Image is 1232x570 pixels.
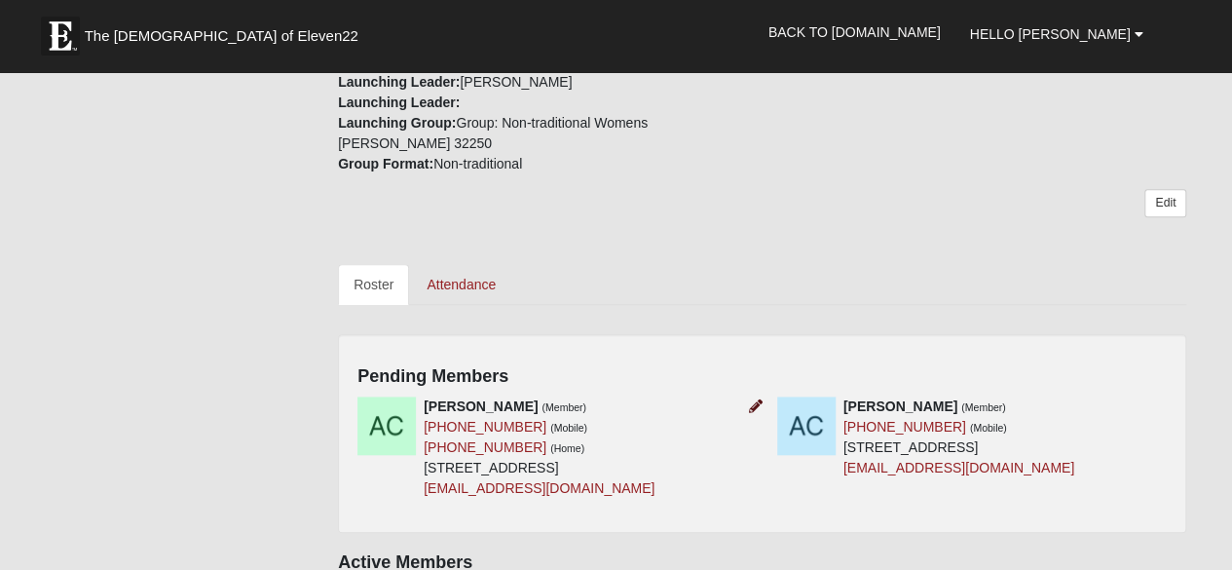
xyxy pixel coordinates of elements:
a: [EMAIL_ADDRESS][DOMAIN_NAME] [424,480,654,496]
small: (Member) [541,401,586,413]
small: (Home) [550,442,584,454]
strong: Launching Group: [338,115,456,131]
div: [STREET_ADDRESS] [843,397,1074,478]
strong: Launching Leader: [338,74,460,90]
small: (Member) [961,401,1006,413]
span: The [DEMOGRAPHIC_DATA] of Eleven22 [85,26,358,46]
a: Attendance [411,264,511,305]
a: Hello [PERSON_NAME] [955,10,1158,58]
a: Edit [1144,189,1186,217]
small: (Mobile) [550,422,587,434]
div: [STREET_ADDRESS] [424,397,654,499]
a: Back to [DOMAIN_NAME] [754,8,955,57]
a: Roster [338,264,409,305]
h4: Pending Members [357,366,1167,388]
span: Hello [PERSON_NAME] [970,26,1131,42]
a: [PHONE_NUMBER] [424,419,546,435]
strong: [PERSON_NAME] [843,399,957,414]
strong: [PERSON_NAME] [424,399,538,414]
a: [EMAIL_ADDRESS][DOMAIN_NAME] [843,460,1074,475]
a: [PHONE_NUMBER] [843,419,966,435]
strong: Group Format: [338,156,433,171]
small: (Mobile) [970,422,1007,434]
a: [PHONE_NUMBER] [424,439,546,455]
a: The [DEMOGRAPHIC_DATA] of Eleven22 [31,7,421,56]
img: Eleven22 logo [41,17,80,56]
strong: Launching Leader: [338,95,460,110]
